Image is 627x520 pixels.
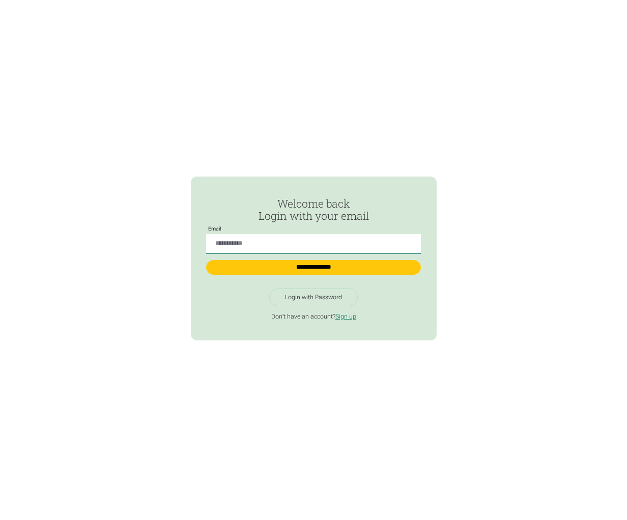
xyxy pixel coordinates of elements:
[206,198,421,282] form: Passwordless Login
[206,313,421,321] p: Don't have an account?
[335,313,356,320] a: Sign up
[285,294,342,301] div: Login with Password
[206,198,421,221] h2: Welcome back Login with your email
[206,226,224,232] label: Email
